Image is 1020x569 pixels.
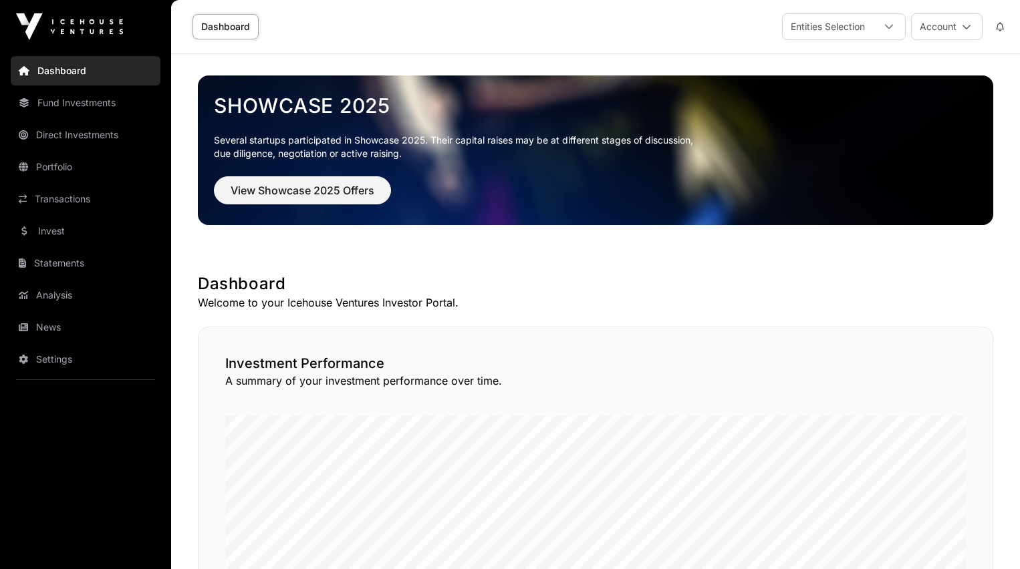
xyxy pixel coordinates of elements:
[11,280,160,310] a: Analysis
[11,313,160,342] a: News
[198,75,993,225] img: Showcase 2025
[11,120,160,150] a: Direct Investments
[214,134,977,160] p: Several startups participated in Showcase 2025. Their capital raises may be at different stages o...
[11,56,160,85] a: Dashboard
[225,354,966,373] h2: Investment Performance
[783,14,873,39] div: Entities Selection
[11,152,160,182] a: Portfolio
[214,190,391,203] a: View Showcase 2025 Offers
[225,373,966,389] p: A summary of your investment performance over time.
[11,88,160,118] a: Fund Investments
[11,248,160,278] a: Statements
[198,273,993,295] h1: Dashboard
[214,93,977,118] a: Showcase 2025
[193,14,259,39] a: Dashboard
[11,216,160,246] a: Invest
[214,176,391,204] button: View Showcase 2025 Offers
[11,184,160,214] a: Transactions
[198,295,993,311] p: Welcome to your Icehouse Ventures Investor Portal.
[16,13,123,40] img: Icehouse Ventures Logo
[911,13,983,40] button: Account
[11,345,160,374] a: Settings
[231,182,374,198] span: View Showcase 2025 Offers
